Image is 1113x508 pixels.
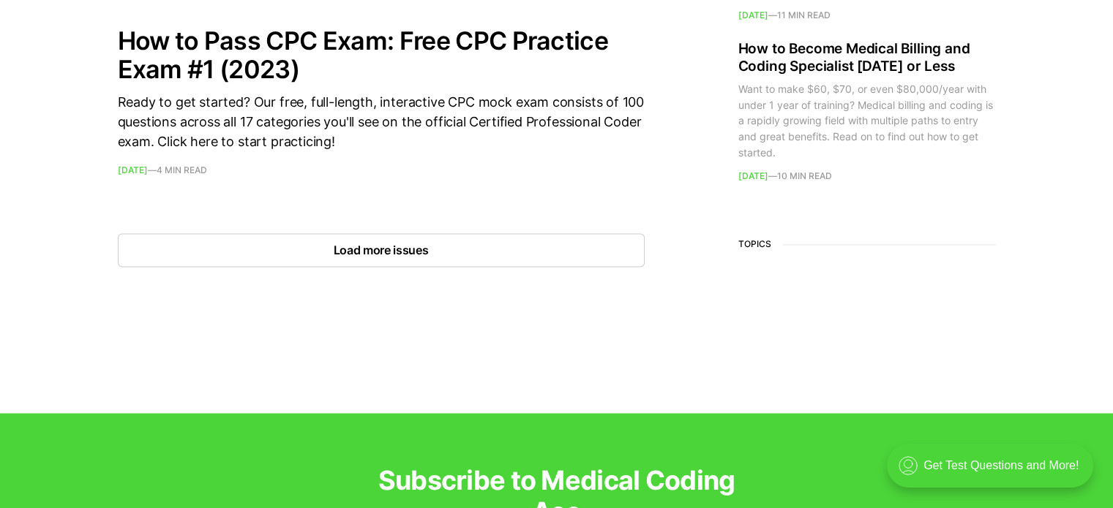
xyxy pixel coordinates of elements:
[738,240,996,250] h3: Topics
[738,12,996,20] footer: —
[738,171,768,182] time: [DATE]
[118,26,645,175] a: How to Pass CPC Exam: Free CPC Practice Exam #1 (2023) Ready to get started? Our free, full-lengt...
[118,26,645,83] h2: How to Pass CPC Exam: Free CPC Practice Exam #1 (2023)
[874,436,1113,508] iframe: portal-trigger
[118,233,645,267] button: Load more issues
[738,173,996,181] footer: —
[738,41,996,76] h2: How to Become Medical Billing and Coding Specialist [DATE] or Less
[118,92,645,151] div: Ready to get started? Our free, full-length, interactive CPC mock exam consists of 100 questions ...
[118,164,148,175] time: [DATE]
[777,173,832,181] span: 10 min read
[157,166,207,175] span: 4 min read
[777,12,831,20] span: 11 min read
[738,41,996,181] a: How to Become Medical Billing and Coding Specialist [DATE] or Less Want to make $60, $70, or even...
[738,81,996,160] div: Want to make $60, $70, or even $80,000/year with under 1 year of training? Medical billing and co...
[738,10,768,21] time: [DATE]
[118,166,645,175] footer: —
